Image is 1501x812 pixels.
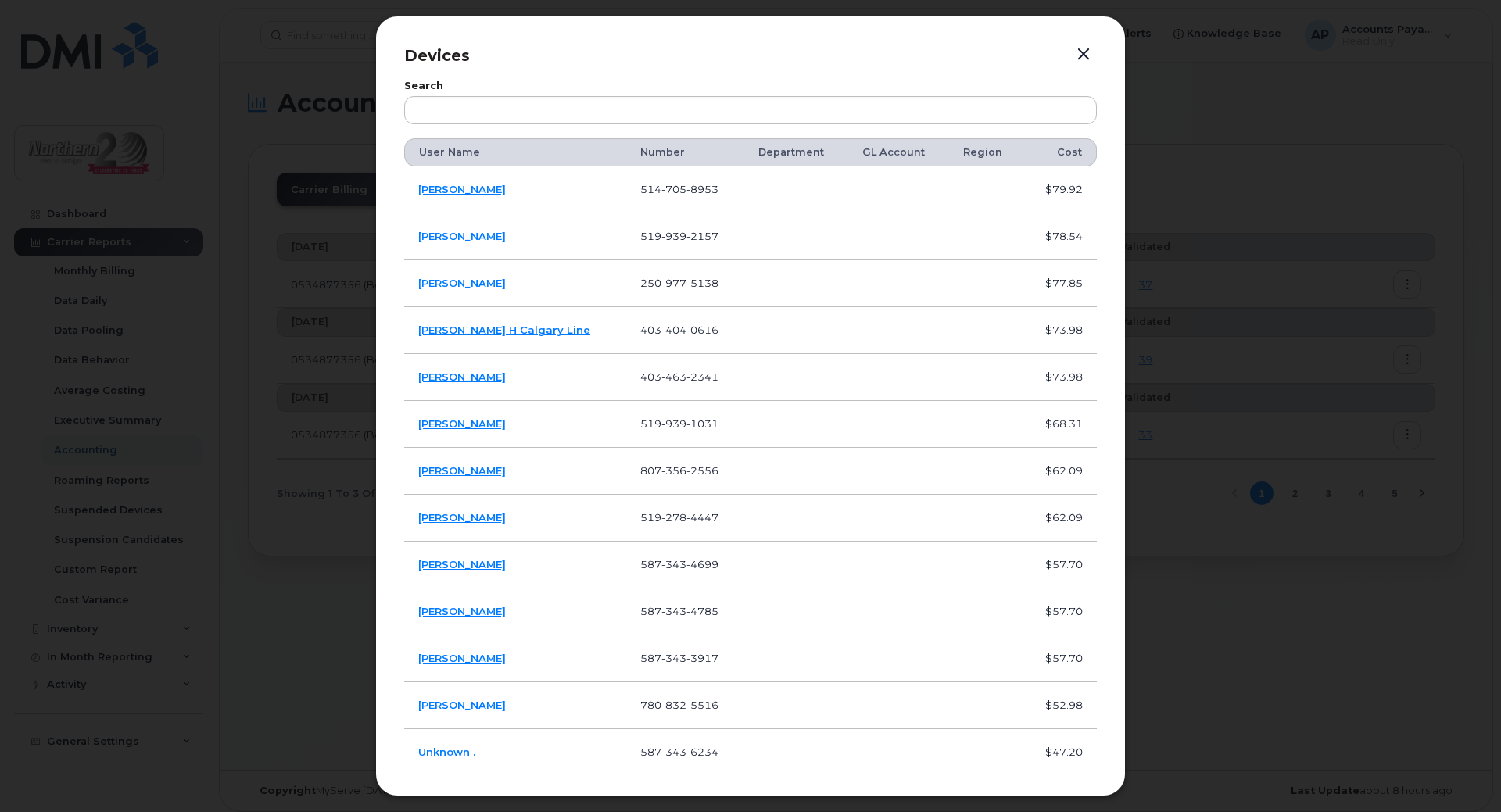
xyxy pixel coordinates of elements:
td: $62.09 [1024,448,1097,495]
span: 1031 [686,417,718,430]
span: 2341 [686,370,718,383]
a: [PERSON_NAME] H Calgary Line [418,324,590,336]
iframe: Messenger Launcher [1433,744,1489,800]
td: $78.54 [1024,213,1097,260]
a: [PERSON_NAME] [418,230,506,242]
span: 519 [640,417,718,430]
span: 5138 [686,277,718,289]
td: $73.98 [1024,307,1097,354]
span: 2157 [686,230,718,242]
td: $68.31 [1024,401,1097,448]
a: [PERSON_NAME] [418,370,506,383]
span: 403 [640,370,718,383]
span: 939 [661,230,686,242]
td: $77.85 [1024,260,1097,307]
span: 404 [661,324,686,336]
a: [PERSON_NAME] [418,417,506,430]
span: 250 [640,277,718,289]
span: 519 [640,230,718,242]
span: 463 [661,370,686,383]
td: $73.98 [1024,354,1097,401]
span: 939 [661,417,686,430]
span: 977 [661,277,686,289]
span: 0616 [686,324,718,336]
span: 403 [640,324,718,336]
a: [PERSON_NAME] [418,277,506,289]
